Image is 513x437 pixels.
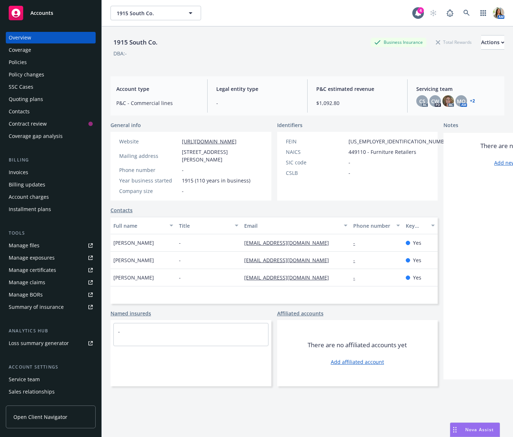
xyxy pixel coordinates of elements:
a: Account charges [6,191,96,203]
span: [US_EMPLOYER_IDENTIFICATION_NUMBER] [349,138,452,145]
span: Yes [413,239,421,247]
div: CSLB [286,169,346,177]
a: Manage exposures [6,252,96,264]
div: Coverage [9,44,31,56]
div: Key contact [406,222,427,230]
div: Overview [9,32,31,43]
div: Full name [113,222,165,230]
button: Phone number [350,217,403,234]
div: Manage certificates [9,264,56,276]
a: - [353,274,361,281]
div: Billing [6,156,96,164]
span: Accounts [30,10,53,16]
a: Start snowing [426,6,441,20]
div: Policy changes [9,69,44,80]
div: NAICS [286,148,346,156]
div: Service team [9,374,40,385]
a: SSC Cases [6,81,96,93]
span: - [182,166,184,174]
button: Key contact [403,217,438,234]
div: Manage exposures [9,252,55,264]
div: Contacts [9,106,30,117]
div: Manage files [9,240,39,251]
span: [PERSON_NAME] [113,256,154,264]
div: Phone number [119,166,179,174]
a: - [353,257,361,264]
div: Quoting plans [9,93,43,105]
div: Tools [6,230,96,237]
a: Policies [6,56,96,68]
span: Legal entity type [216,85,299,93]
div: Policies [9,56,27,68]
a: Coverage [6,44,96,56]
button: Full name [110,217,176,234]
div: Phone number [353,222,392,230]
span: - [216,99,299,107]
span: 1915 South Co. [117,9,179,17]
div: DBA: - [113,50,127,57]
a: - [118,328,120,335]
button: Nova Assist [450,423,500,437]
a: Accounts [6,3,96,23]
a: Contacts [110,206,133,214]
span: General info [110,121,141,129]
div: Company size [119,187,179,195]
a: Policy changes [6,69,96,80]
a: [EMAIL_ADDRESS][DOMAIN_NAME] [244,257,335,264]
a: Search [459,6,474,20]
div: 4 [417,7,424,14]
div: Account charges [9,191,49,203]
span: P&C estimated revenue [316,85,399,93]
a: Sales relationships [6,386,96,398]
a: Service team [6,374,96,385]
span: P&C - Commercial lines [116,99,199,107]
div: Account settings [6,364,96,371]
div: Loss summary generator [9,337,69,349]
div: Sales relationships [9,386,55,398]
div: Manage BORs [9,289,43,301]
a: Manage files [6,240,96,251]
div: Drag to move [450,423,459,437]
button: 1915 South Co. [110,6,201,20]
span: Nova Assist [465,427,494,433]
div: Year business started [119,177,179,184]
span: - [182,187,184,195]
span: Account type [116,85,199,93]
span: MQ [457,97,466,105]
div: Related accounts [9,398,50,410]
button: Actions [481,35,504,50]
a: Coverage gap analysis [6,130,96,142]
span: 1915 (110 years in business) [182,177,250,184]
a: Contract review [6,118,96,130]
span: Notes [443,121,458,130]
button: Email [241,217,350,234]
a: Installment plans [6,203,96,215]
div: Installment plans [9,203,51,215]
a: [URL][DOMAIN_NAME] [182,138,237,145]
span: CS [419,97,425,105]
span: - [179,274,181,281]
a: Summary of insurance [6,301,96,313]
a: +2 [470,99,475,103]
a: [EMAIL_ADDRESS][DOMAIN_NAME] [244,274,335,281]
span: $1,092.80 [316,99,399,107]
div: Website [119,138,179,145]
a: Affiliated accounts [277,310,324,317]
div: Analytics hub [6,327,96,335]
a: - [353,239,361,246]
div: Business Insurance [371,38,426,47]
span: Open Client Navigator [13,413,67,421]
div: Title [179,222,231,230]
div: Actions [481,35,504,49]
div: Mailing address [119,152,179,160]
a: Billing updates [6,179,96,190]
div: Invoices [9,167,28,178]
a: Invoices [6,167,96,178]
a: Manage certificates [6,264,96,276]
span: CW [431,97,439,105]
a: Contacts [6,106,96,117]
a: Overview [6,32,96,43]
div: Coverage gap analysis [9,130,63,142]
span: - [349,159,350,166]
